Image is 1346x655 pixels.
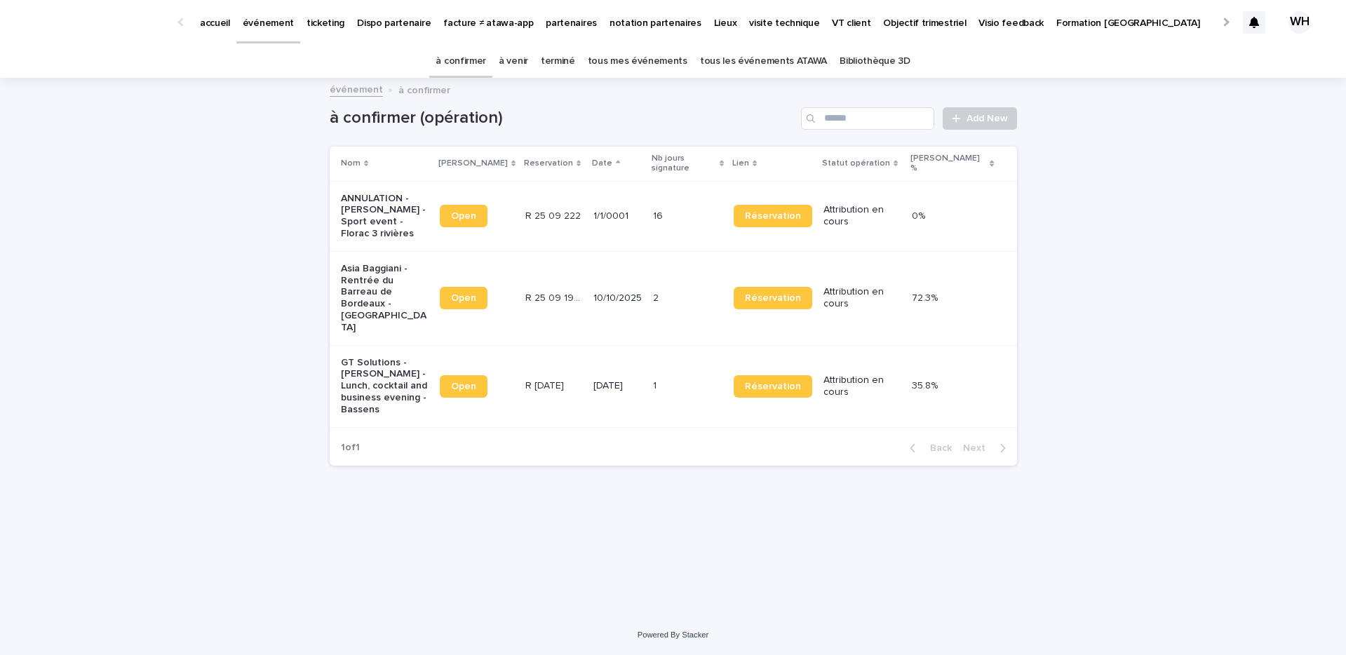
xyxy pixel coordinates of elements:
span: Back [922,443,952,453]
p: GT Solutions - [PERSON_NAME] - Lunch, cocktail and business evening - Bassens [341,357,429,416]
h1: à confirmer (opération) [330,108,796,128]
span: Open [451,381,476,391]
p: Statut opération [822,156,890,171]
div: WH [1288,11,1311,34]
a: événement [330,81,383,97]
a: Réservation [734,287,812,309]
p: Nom [341,156,361,171]
a: à venir [499,45,528,78]
tr: ANNULATION - [PERSON_NAME] - Sport event - Florac 3 rivièresOpenR 25 09 222R 25 09 222 1/1/000116... [330,181,1017,251]
a: Réservation [734,375,812,398]
a: Powered By Stacker [638,630,708,639]
p: 2 [653,290,661,304]
span: Open [451,211,476,221]
a: à confirmer [436,45,486,78]
p: [PERSON_NAME] % [910,151,987,177]
span: Next [963,443,994,453]
p: R 25 09 222 [525,208,584,222]
p: 0% [912,208,928,222]
p: à confirmer [398,81,450,97]
a: tous mes événements [588,45,687,78]
a: Open [440,287,487,309]
p: R 25 09 1941 [525,290,586,304]
p: Reservation [524,156,573,171]
button: Back [899,442,957,454]
p: 1/1/0001 [593,210,642,222]
button: Next [957,442,1017,454]
input: Search [801,107,934,130]
p: Lien [732,156,749,171]
tr: GT Solutions - [PERSON_NAME] - Lunch, cocktail and business evening - BassensOpenR [DATE]R [DATE]... [330,345,1017,427]
p: Attribution en cours [823,374,901,398]
p: [PERSON_NAME] [438,156,508,171]
p: Asia Baggiani - Rentrée du Barreau de Bordeaux - [GEOGRAPHIC_DATA] [341,263,429,334]
a: tous les événements ATAWA [700,45,827,78]
span: Open [451,293,476,303]
p: R [DATE] [525,377,567,392]
span: Réservation [745,293,801,303]
p: 72.3% [912,290,941,304]
a: Open [440,205,487,227]
p: 1 [653,377,659,392]
a: Bibliothèque 3D [840,45,910,78]
span: Add New [967,114,1008,123]
p: Date [592,156,612,171]
span: Réservation [745,211,801,221]
img: Ls34BcGeRexTGTNfXpUC [28,8,164,36]
p: 10/10/2025 [593,292,642,304]
p: Attribution en cours [823,204,901,228]
a: Add New [943,107,1016,130]
tr: Asia Baggiani - Rentrée du Barreau de Bordeaux - [GEOGRAPHIC_DATA]OpenR 25 09 1941R 25 09 1941 10... [330,251,1017,345]
p: Nb jours signature [652,151,715,177]
p: [DATE] [593,380,642,392]
a: terminé [541,45,575,78]
p: 16 [653,208,666,222]
a: Open [440,375,487,398]
a: Réservation [734,205,812,227]
p: ANNULATION - [PERSON_NAME] - Sport event - Florac 3 rivières [341,193,429,240]
p: 1 of 1 [330,431,371,465]
span: Réservation [745,381,801,391]
p: 35.8% [912,377,941,392]
p: Attribution en cours [823,286,901,310]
